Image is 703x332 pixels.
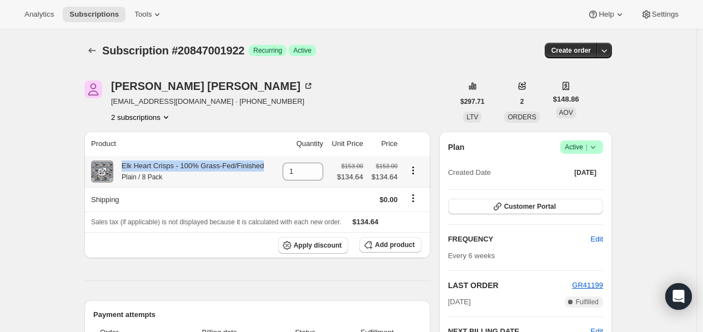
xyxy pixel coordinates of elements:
span: Create order [551,46,591,55]
span: Settings [652,10,679,19]
span: Subscription #20847001922 [102,44,244,57]
span: [DATE] [448,296,471,308]
span: Apply discount [294,241,342,250]
span: LTV [466,113,478,121]
span: Created Date [448,167,491,178]
span: Edit [591,234,603,245]
button: Customer Portal [448,199,603,214]
th: Shipping [84,187,277,212]
button: Add product [359,237,421,253]
span: Customer Portal [504,202,556,211]
span: [EMAIL_ADDRESS][DOMAIN_NAME] · [PHONE_NUMBER] [111,96,314,107]
span: 2 [520,97,524,106]
span: Fulfilled [576,298,599,306]
th: Unit Price [327,132,366,156]
img: product img [91,160,113,183]
th: Price [366,132,401,156]
button: Product actions [404,164,422,177]
span: Subscriptions [69,10,119,19]
button: Apply discount [278,237,349,254]
button: Product actions [111,112,172,123]
th: Product [84,132,277,156]
button: Analytics [18,7,61,22]
button: Tools [128,7,169,22]
button: GR41199 [572,280,603,291]
span: Help [599,10,614,19]
button: Settings [634,7,685,22]
span: $0.00 [379,195,398,204]
th: Quantity [277,132,327,156]
span: Fiona James [84,81,102,98]
span: [DATE] [574,168,596,177]
button: Subscriptions [63,7,125,22]
span: Every 6 weeks [448,251,495,260]
button: Shipping actions [404,192,422,204]
span: Active [293,46,312,55]
span: | [586,143,587,152]
span: $134.64 [353,218,379,226]
button: Subscriptions [84,43,100,58]
button: Edit [584,230,610,248]
h2: Plan [448,142,465,153]
span: $134.64 [337,172,363,183]
span: Analytics [24,10,54,19]
button: 2 [514,94,531,109]
small: $153.00 [376,163,398,169]
span: $134.64 [370,172,398,183]
span: Add product [375,240,414,249]
span: Sales tax (if applicable) is not displayed because it is calculated with each new order. [91,218,342,226]
span: AOV [559,109,573,117]
h2: FREQUENCY [448,234,591,245]
span: ORDERS [508,113,536,121]
div: [PERSON_NAME] [PERSON_NAME] [111,81,314,92]
span: Tools [134,10,152,19]
div: Elk Heart Crisps - 100% Grass-Fed/Finished [113,160,264,183]
span: Active [565,142,599,153]
button: [DATE] [568,165,603,180]
a: GR41199 [572,281,603,289]
span: Recurring [253,46,282,55]
button: Create order [545,43,597,58]
span: $148.86 [553,94,579,105]
small: $153.00 [342,163,363,169]
div: Open Intercom Messenger [665,283,692,310]
button: Help [581,7,631,22]
small: Plain / 8 Pack [122,173,162,181]
h2: Payment attempts [93,309,421,320]
span: $297.71 [460,97,484,106]
button: $297.71 [454,94,491,109]
h2: LAST ORDER [448,280,573,291]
